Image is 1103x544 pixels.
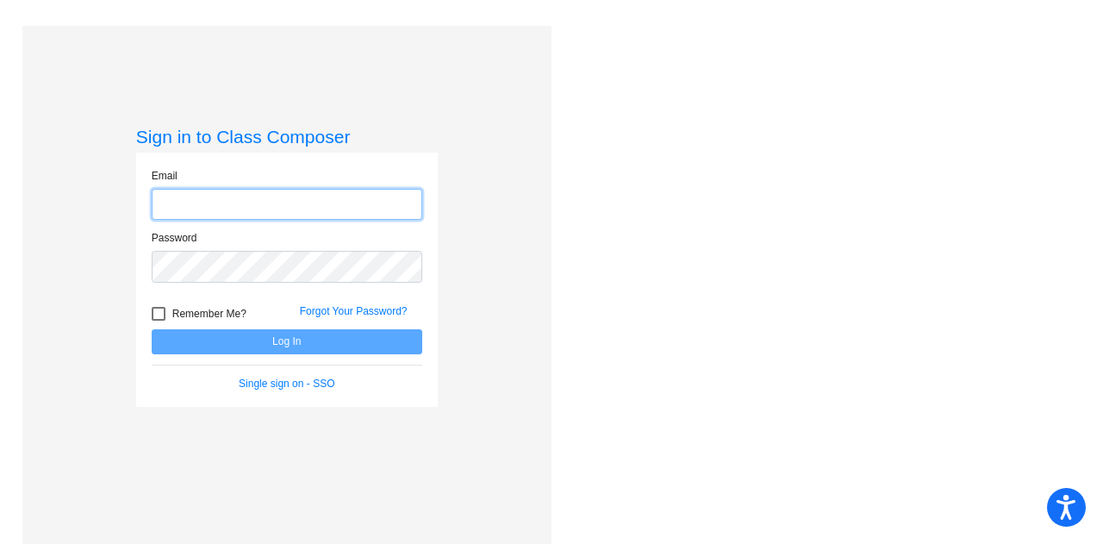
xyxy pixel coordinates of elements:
[136,126,438,147] h3: Sign in to Class Composer
[239,378,334,390] a: Single sign on - SSO
[300,305,408,317] a: Forgot Your Password?
[152,329,422,354] button: Log In
[152,168,178,184] label: Email
[172,303,246,324] span: Remember Me?
[152,230,197,246] label: Password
